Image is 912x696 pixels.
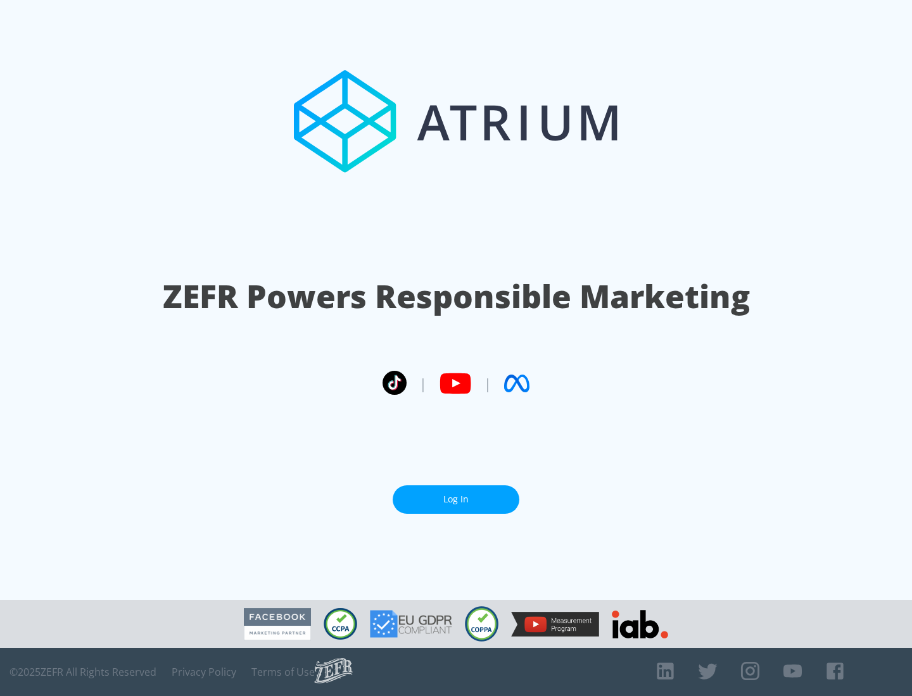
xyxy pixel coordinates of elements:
h1: ZEFR Powers Responsible Marketing [163,275,750,318]
span: | [484,374,491,393]
a: Terms of Use [251,666,315,678]
img: GDPR Compliant [370,610,452,638]
span: © 2025 ZEFR All Rights Reserved [9,666,156,678]
img: CCPA Compliant [324,608,357,640]
img: IAB [612,610,668,638]
img: Facebook Marketing Partner [244,608,311,640]
a: Privacy Policy [172,666,236,678]
span: | [419,374,427,393]
a: Log In [393,485,519,514]
img: YouTube Measurement Program [511,612,599,637]
img: COPPA Compliant [465,606,498,642]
